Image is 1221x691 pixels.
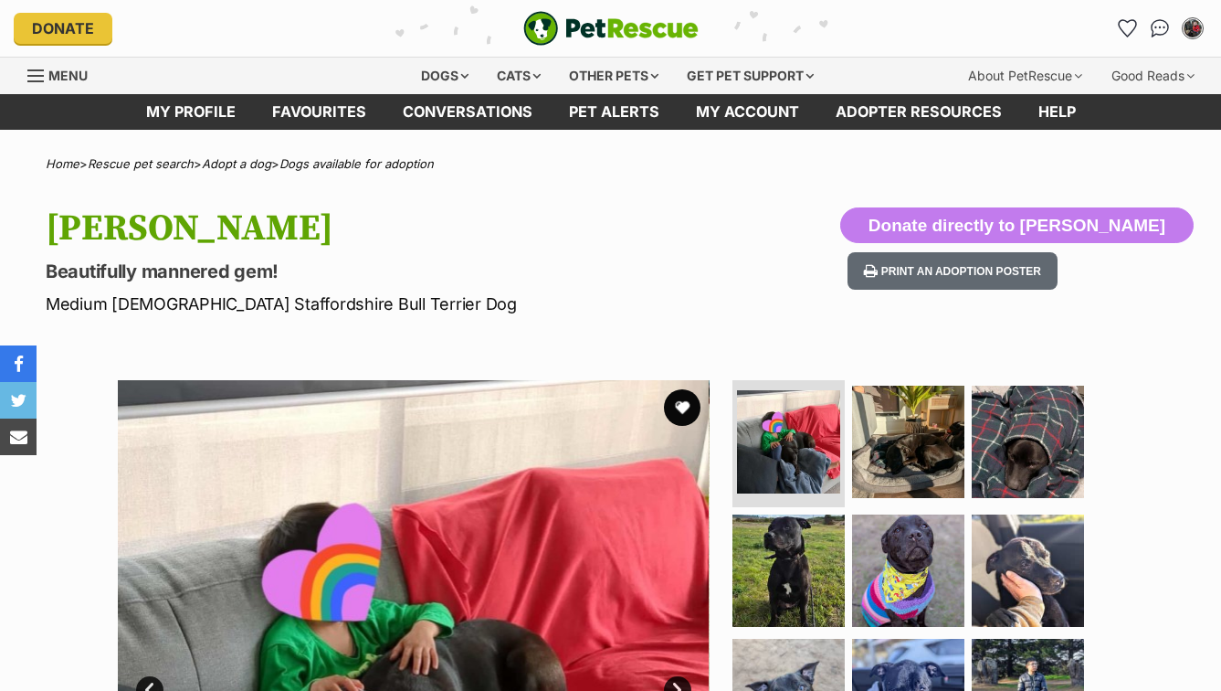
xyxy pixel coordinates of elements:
[1020,94,1094,130] a: Help
[1099,58,1207,94] div: Good Reads
[128,94,254,130] a: My profile
[664,389,700,426] button: favourite
[1184,19,1202,37] img: Julie profile pic
[202,156,271,171] a: Adopt a dog
[484,58,553,94] div: Cats
[674,58,826,94] div: Get pet support
[847,252,1058,290] button: Print an adoption poster
[678,94,817,130] a: My account
[46,207,745,250] h1: [PERSON_NAME]
[955,58,1095,94] div: About PetRescue
[523,11,699,46] img: logo-e224e6f780fb5917bec1dbf3a21bbac754714ae5b6737aabdf751b685950b380.svg
[254,94,384,130] a: Favourites
[46,292,745,316] p: Medium [DEMOGRAPHIC_DATA] Staffordshire Bull Terrier Dog
[852,515,964,627] img: Photo of Polly
[972,386,1084,498] img: Photo of Polly
[840,207,1194,244] button: Donate directly to [PERSON_NAME]
[279,156,434,171] a: Dogs available for adoption
[817,94,1020,130] a: Adopter resources
[88,156,194,171] a: Rescue pet search
[556,58,671,94] div: Other pets
[1112,14,1207,43] ul: Account quick links
[852,386,964,498] img: Photo of Polly
[1112,14,1142,43] a: Favourites
[523,11,699,46] a: PetRescue
[46,259,745,284] p: Beautifully mannered gem!
[732,515,845,627] img: Photo of Polly
[737,390,840,494] img: Photo of Polly
[551,94,678,130] a: Pet alerts
[408,58,481,94] div: Dogs
[972,515,1084,627] img: Photo of Polly
[14,13,112,44] a: Donate
[48,68,88,83] span: Menu
[1151,19,1170,37] img: chat-41dd97257d64d25036548639549fe6c8038ab92f7586957e7f3b1b290dea8141.svg
[46,156,79,171] a: Home
[1178,14,1207,43] button: My account
[384,94,551,130] a: conversations
[1145,14,1174,43] a: Conversations
[27,58,100,90] a: Menu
